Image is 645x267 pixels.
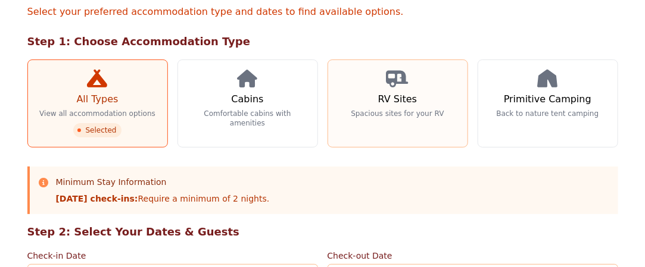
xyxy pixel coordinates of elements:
[478,59,618,147] a: Primitive Camping Back to nature tent camping
[188,109,308,128] p: Comfortable cabins with amenities
[73,123,121,137] span: Selected
[27,224,618,240] h2: Step 2: Select Your Dates & Guests
[351,109,444,118] p: Spacious sites for your RV
[27,250,318,262] label: Check-in Date
[497,109,599,118] p: Back to nature tent camping
[27,59,168,147] a: All Types View all accommodation options Selected
[328,59,468,147] a: RV Sites Spacious sites for your RV
[56,194,138,203] strong: [DATE] check-ins:
[177,59,318,147] a: Cabins Comfortable cabins with amenities
[231,92,263,106] h3: Cabins
[27,33,618,50] h2: Step 1: Choose Accommodation Type
[504,92,591,106] h3: Primitive Camping
[76,92,118,106] h3: All Types
[56,176,270,188] h3: Minimum Stay Information
[328,250,618,262] label: Check-out Date
[27,5,618,19] p: Select your preferred accommodation type and dates to find available options.
[39,109,155,118] p: View all accommodation options
[378,92,417,106] h3: RV Sites
[56,193,270,205] p: Require a minimum of 2 nights.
